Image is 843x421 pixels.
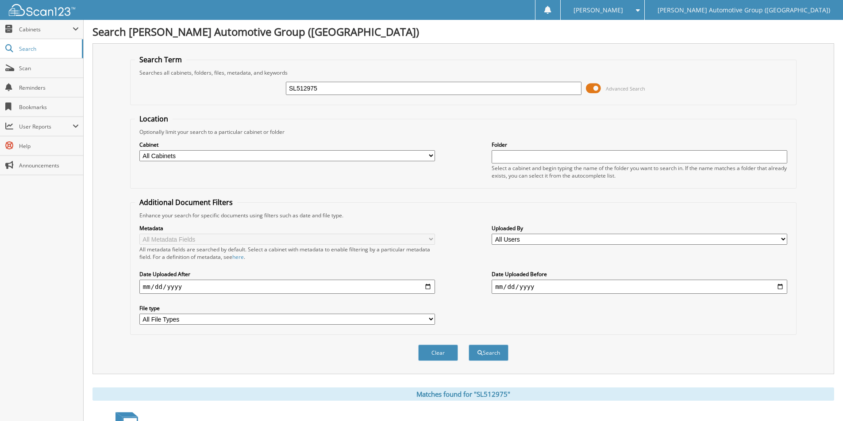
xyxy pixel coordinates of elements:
[418,345,458,361] button: Clear
[139,270,435,278] label: Date Uploaded After
[19,26,73,33] span: Cabinets
[492,224,787,232] label: Uploaded By
[492,270,787,278] label: Date Uploaded Before
[139,280,435,294] input: start
[469,345,508,361] button: Search
[139,224,435,232] label: Metadata
[135,128,792,136] div: Optionally limit your search to a particular cabinet or folder
[139,246,435,261] div: All metadata fields are searched by default. Select a cabinet with metadata to enable filtering b...
[135,55,186,64] legend: Search Term
[135,197,237,207] legend: Additional Document Filters
[19,103,79,111] span: Bookmarks
[135,114,173,124] legend: Location
[606,85,645,92] span: Advanced Search
[19,84,79,91] span: Reminders
[232,253,244,261] a: here
[492,280,787,294] input: end
[19,162,79,169] span: Announcements
[19,123,73,130] span: User Reports
[658,8,830,13] span: [PERSON_NAME] Automotive Group ([GEOGRAPHIC_DATA])
[135,69,792,76] div: Searches all cabinets, folders, files, metadata, and keywords
[135,212,792,219] div: Enhance your search for specific documents using filters such as date and file type.
[19,45,77,53] span: Search
[492,164,787,179] div: Select a cabinet and begin typing the name of the folder you want to search in. If the name match...
[139,141,435,148] label: Cabinet
[92,24,834,39] h1: Search [PERSON_NAME] Automotive Group ([GEOGRAPHIC_DATA])
[19,64,79,72] span: Scan
[574,8,623,13] span: [PERSON_NAME]
[139,304,435,312] label: File type
[19,142,79,150] span: Help
[9,4,75,16] img: scan123-logo-white.svg
[492,141,787,148] label: Folder
[92,387,834,401] div: Matches found for "SL512975"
